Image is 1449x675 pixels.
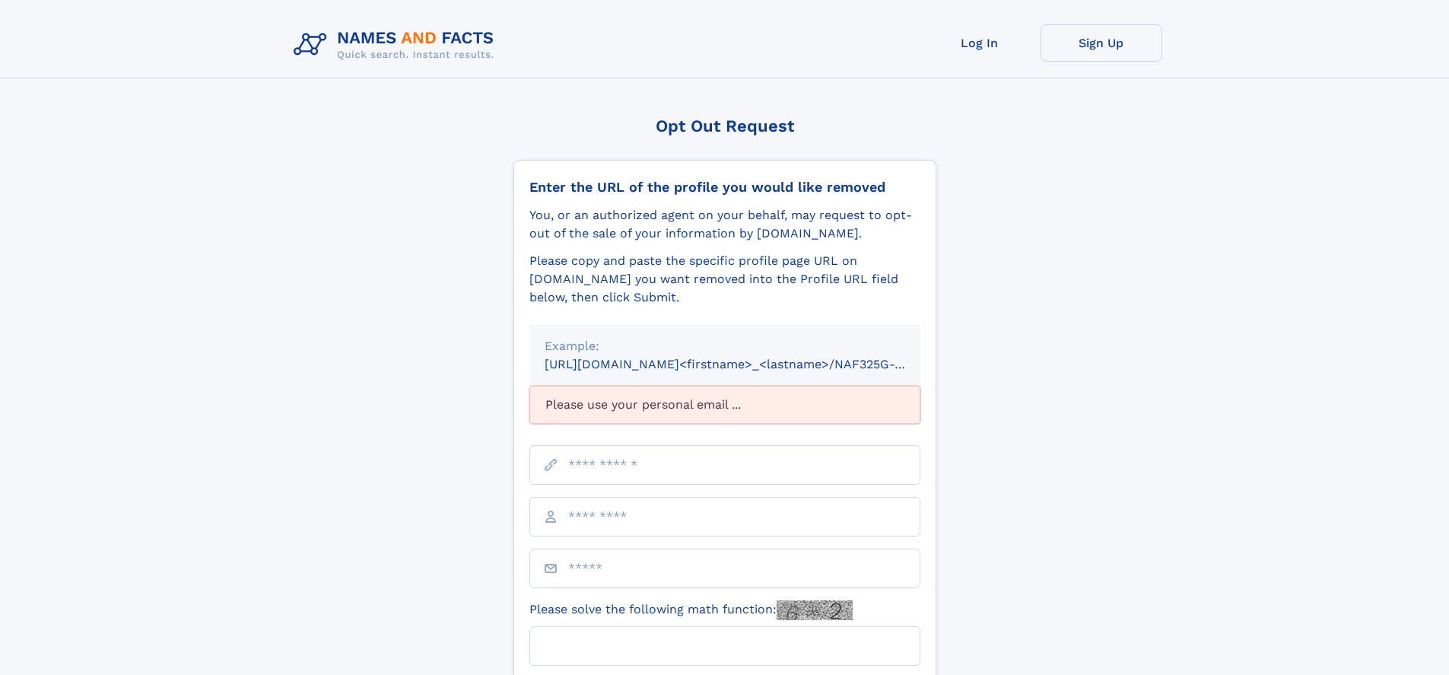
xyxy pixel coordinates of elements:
a: Sign Up [1041,24,1162,62]
a: Log In [919,24,1041,62]
label: Please solve the following math function: [529,600,853,620]
div: Please copy and paste the specific profile page URL on [DOMAIN_NAME] you want removed into the Pr... [529,252,920,307]
img: Logo Names and Facts [288,24,507,65]
small: [URL][DOMAIN_NAME]<firstname>_<lastname>/NAF325G-xxxxxxxx [545,357,949,371]
div: Please use your personal email ... [529,386,920,424]
div: Example: [545,337,905,355]
div: Opt Out Request [513,116,936,135]
div: You, or an authorized agent on your behalf, may request to opt-out of the sale of your informatio... [529,206,920,243]
div: Enter the URL of the profile you would like removed [529,179,920,196]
